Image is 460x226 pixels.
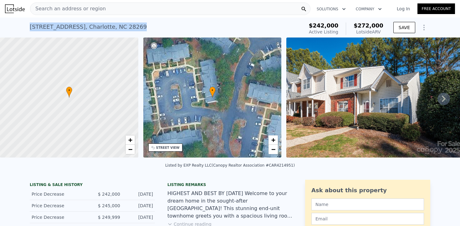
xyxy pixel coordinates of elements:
[311,186,424,195] div: Ask about this property
[32,203,87,209] div: Price Decrease
[156,145,180,150] div: STREET VIEW
[417,3,455,14] a: Free Account
[5,4,25,13] img: Lotside
[98,203,120,208] span: $ 245,000
[309,29,338,34] span: Active Listing
[393,22,415,33] button: SAVE
[354,22,383,29] span: $272,000
[167,182,293,187] div: Listing remarks
[312,3,351,15] button: Solutions
[209,88,216,93] span: •
[311,213,424,225] input: Email
[98,192,120,197] span: $ 242,000
[268,135,278,145] a: Zoom in
[271,136,275,144] span: +
[354,29,383,35] div: Lotside ARV
[30,182,155,188] div: LISTING & SALE HISTORY
[271,145,275,153] span: −
[125,203,153,209] div: [DATE]
[418,21,430,34] button: Show Options
[66,88,72,93] span: •
[125,145,135,154] a: Zoom out
[125,191,153,197] div: [DATE]
[389,6,417,12] a: Log In
[309,22,339,29] span: $242,000
[30,23,147,31] div: [STREET_ADDRESS] , Charlotte , NC 28269
[128,136,132,144] span: +
[30,5,106,13] span: Search an address or region
[98,215,120,220] span: $ 249,999
[167,190,293,220] div: HIGHEST AND BEST BY [DATE] Welcome to your dream home in the sought-after [GEOGRAPHIC_DATA]! This...
[351,3,387,15] button: Company
[268,145,278,154] a: Zoom out
[311,198,424,210] input: Name
[125,135,135,145] a: Zoom in
[125,214,153,220] div: [DATE]
[165,163,295,168] div: Listed by EXP Realty LLC (Canopy Realtor Association #CAR4214951)
[128,145,132,153] span: −
[66,87,72,98] div: •
[32,214,87,220] div: Price Decrease
[32,191,87,197] div: Price Decrease
[209,87,216,98] div: •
